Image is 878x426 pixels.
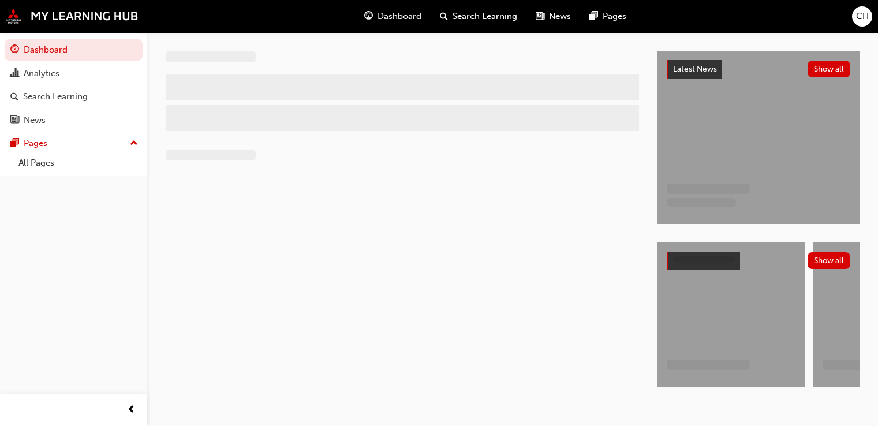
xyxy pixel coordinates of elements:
span: pages-icon [589,9,598,24]
div: News [24,114,46,127]
a: guage-iconDashboard [355,5,431,28]
a: search-iconSearch Learning [431,5,526,28]
img: mmal [6,9,139,24]
div: Pages [24,137,47,150]
span: guage-icon [10,45,19,55]
a: Show all [667,252,850,270]
span: CH [856,10,869,23]
a: Dashboard [5,39,143,61]
span: Latest News [673,64,717,74]
a: Latest NewsShow all [667,60,850,79]
div: Search Learning [23,90,88,103]
span: News [549,10,571,23]
button: Show all [808,252,851,269]
button: CH [852,6,872,27]
button: Show all [808,61,851,77]
span: up-icon [130,136,138,151]
span: search-icon [10,92,18,102]
span: news-icon [536,9,544,24]
span: news-icon [10,115,19,126]
span: Dashboard [378,10,421,23]
a: Analytics [5,63,143,84]
span: chart-icon [10,69,19,79]
a: Search Learning [5,86,143,107]
span: pages-icon [10,139,19,149]
a: pages-iconPages [580,5,636,28]
button: Pages [5,133,143,154]
a: All Pages [14,154,143,172]
span: guage-icon [364,9,373,24]
span: prev-icon [127,403,136,417]
span: search-icon [440,9,448,24]
span: Search Learning [453,10,517,23]
a: News [5,110,143,131]
a: news-iconNews [526,5,580,28]
span: Pages [603,10,626,23]
div: Analytics [24,67,59,80]
button: DashboardAnalyticsSearch LearningNews [5,37,143,133]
